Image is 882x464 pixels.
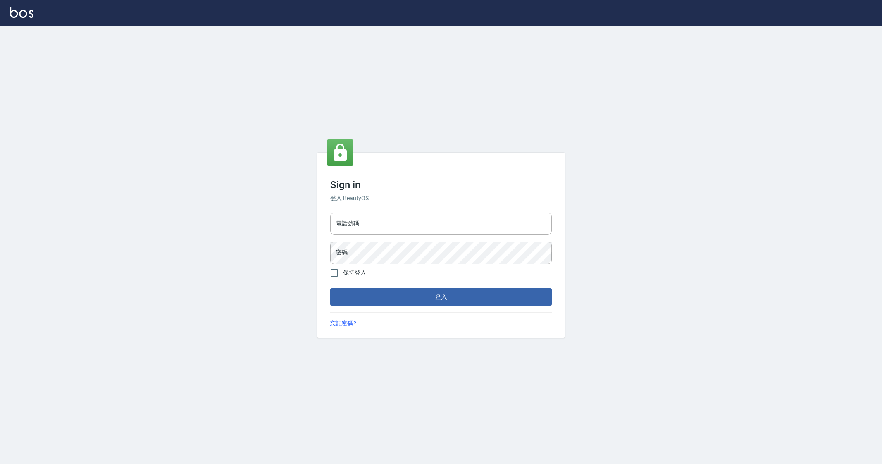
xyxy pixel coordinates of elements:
span: 保持登入 [343,268,366,277]
img: Logo [10,7,33,18]
h6: 登入 BeautyOS [330,194,552,203]
button: 登入 [330,288,552,306]
h3: Sign in [330,179,552,191]
a: 忘記密碼? [330,319,356,328]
